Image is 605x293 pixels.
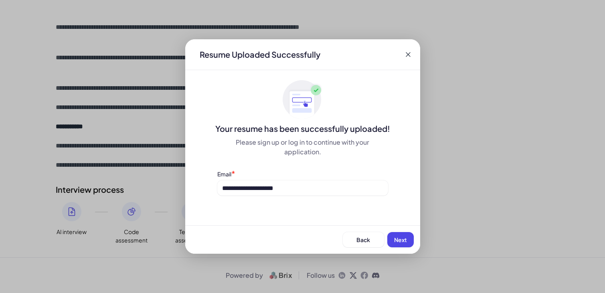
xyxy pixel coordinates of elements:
div: Resume Uploaded Successfully [193,49,327,60]
div: Please sign up or log in to continue with your application. [217,137,388,157]
button: Back [343,232,384,247]
span: Back [356,236,370,243]
label: Email [217,170,231,178]
span: Next [394,236,407,243]
button: Next [387,232,414,247]
img: ApplyedMaskGroup3.svg [283,80,323,120]
div: Your resume has been successfully uploaded! [185,123,420,134]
